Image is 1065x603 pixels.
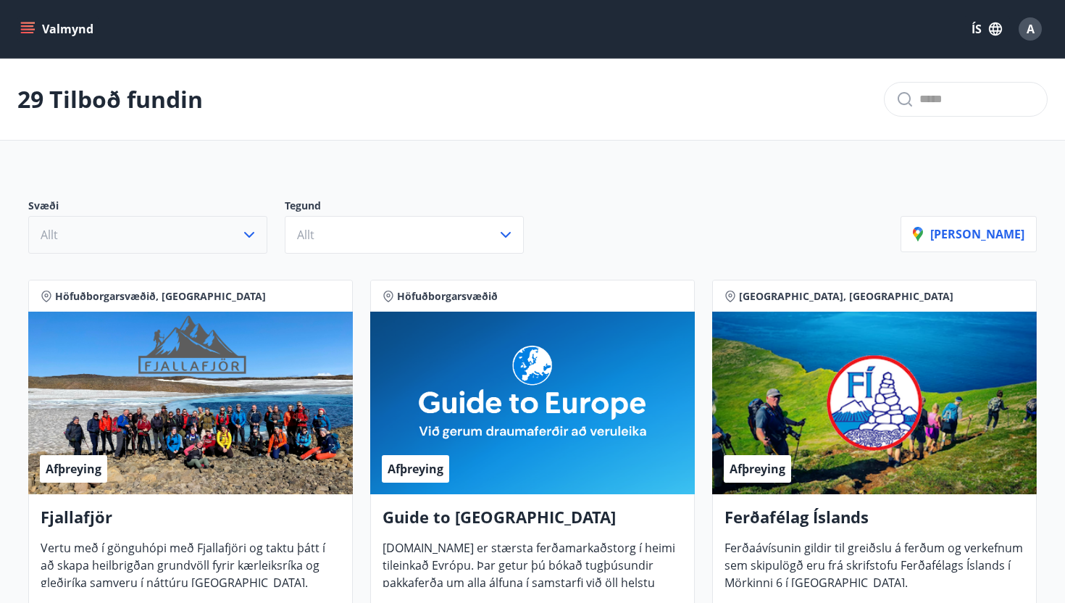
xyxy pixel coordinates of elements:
[41,506,341,539] h4: Fjallafjör
[297,227,314,243] span: Allt
[1013,12,1048,46] button: A
[1027,21,1035,37] span: A
[383,506,682,539] h4: Guide to [GEOGRAPHIC_DATA]
[913,226,1024,242] p: [PERSON_NAME]
[724,506,1024,539] h4: Ferðafélag Íslands
[17,16,99,42] button: menu
[285,199,541,216] p: Tegund
[397,289,498,304] span: Höfuðborgarsvæðið
[41,227,58,243] span: Allt
[964,16,1010,42] button: ÍS
[28,216,267,254] button: Allt
[724,540,1023,602] span: Ferðaávísunin gildir til greiðslu á ferðum og verkefnum sem skipulögð eru frá skrifstofu Ferðafél...
[17,83,203,115] p: 29 Tilboð fundin
[46,461,101,477] span: Afþreying
[739,289,953,304] span: [GEOGRAPHIC_DATA], [GEOGRAPHIC_DATA]
[388,461,443,477] span: Afþreying
[55,289,266,304] span: Höfuðborgarsvæðið, [GEOGRAPHIC_DATA]
[41,540,325,602] span: Vertu með í gönguhópi með Fjallafjöri og taktu þátt í að skapa heilbrigðan grundvöll fyrir kærlei...
[730,461,785,477] span: Afþreying
[901,216,1037,252] button: [PERSON_NAME]
[28,199,285,216] p: Svæði
[285,216,524,254] button: Allt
